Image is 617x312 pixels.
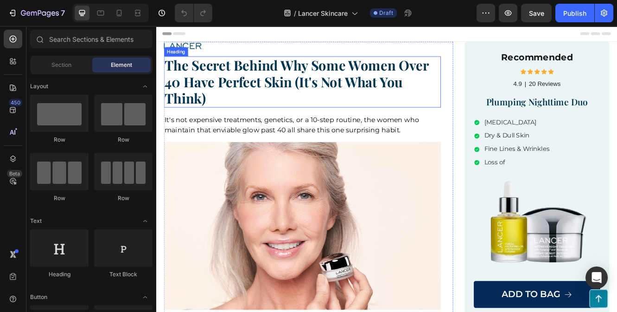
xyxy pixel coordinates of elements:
[94,270,153,279] div: Text Block
[138,214,153,228] span: Toggle open
[379,9,393,17] span: Draft
[94,194,153,202] div: Row
[521,4,552,22] button: Save
[398,84,521,98] span: Plumping Nighttime Duo
[555,4,594,22] button: Publish
[30,217,42,225] span: Text
[51,61,71,69] span: Section
[30,194,89,202] div: Row
[396,128,451,136] span: Dry & Dull Skin
[30,293,47,301] span: Button
[445,65,446,75] p: |
[175,4,212,22] div: Undo/Redo
[138,290,153,305] span: Toggle open
[4,4,69,22] button: 7
[450,65,489,75] p: 20 Reviews
[383,182,536,297] img: gempages_574768760976573552-2a77e9a3-6c63-4566-bdae-633c10c7449d.png
[396,144,475,154] p: Fine Lines & Wrinkles
[9,99,22,106] div: 450
[7,170,22,177] div: Beta
[294,8,296,18] span: /
[30,30,153,48] input: Search Sections & Elements
[396,112,459,121] span: [MEDICAL_DATA]
[30,270,89,279] div: Heading
[61,7,65,19] p: 7
[529,9,544,17] span: Save
[138,79,153,94] span: Toggle open
[298,8,348,18] span: Lancer Skincare
[111,61,132,69] span: Element
[396,160,475,170] p: Loss of
[585,266,608,289] div: Open Intercom Messenger
[30,136,89,144] div: Row
[94,136,153,144] div: Row
[563,8,586,18] div: Publish
[431,65,441,75] p: 4.9
[30,82,48,91] span: Layout
[383,30,536,46] h2: Recommended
